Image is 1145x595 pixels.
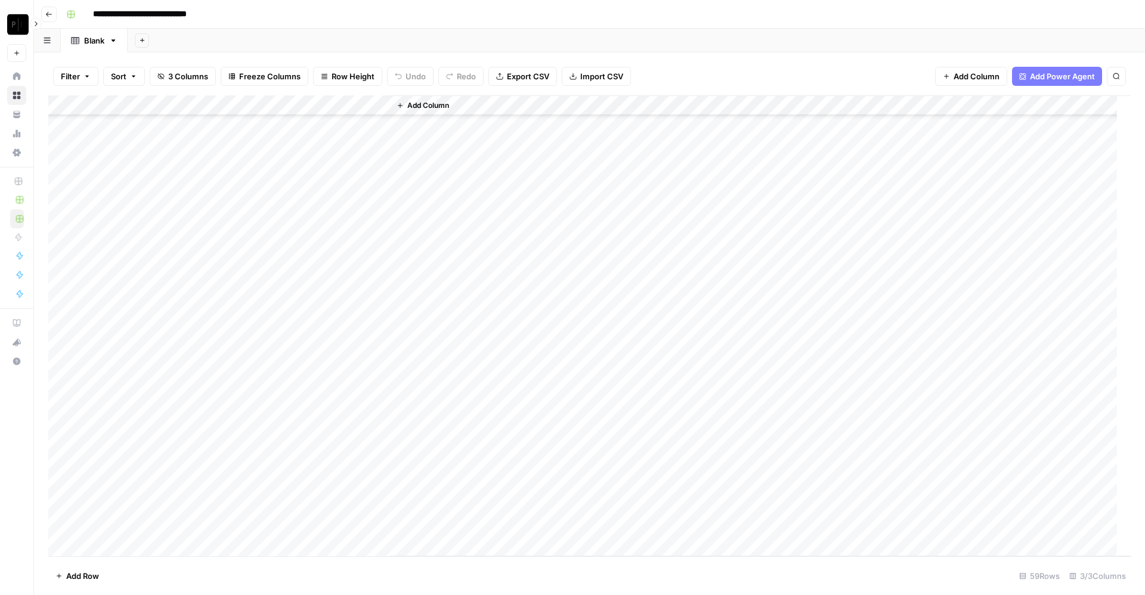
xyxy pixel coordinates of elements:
[954,70,999,82] span: Add Column
[7,105,26,124] a: Your Data
[580,70,623,82] span: Import CSV
[7,86,26,105] a: Browse
[150,67,216,86] button: 3 Columns
[407,100,449,111] span: Add Column
[84,35,104,47] div: Blank
[507,70,549,82] span: Export CSV
[1012,67,1102,86] button: Add Power Agent
[7,67,26,86] a: Home
[313,67,382,86] button: Row Height
[168,70,208,82] span: 3 Columns
[392,98,454,113] button: Add Column
[438,67,484,86] button: Redo
[103,67,145,86] button: Sort
[7,124,26,143] a: Usage
[1064,566,1131,585] div: 3/3 Columns
[111,70,126,82] span: Sort
[8,333,26,351] div: What's new?
[387,67,434,86] button: Undo
[1030,70,1095,82] span: Add Power Agent
[7,10,26,39] button: Workspace: Paragon Intel - Bill / Ty / Colby R&D
[61,29,128,52] a: Blank
[935,67,1007,86] button: Add Column
[7,14,29,35] img: Paragon Intel - Bill / Ty / Colby R&D Logo
[61,70,80,82] span: Filter
[239,70,301,82] span: Freeze Columns
[48,566,106,585] button: Add Row
[7,314,26,333] a: AirOps Academy
[562,67,631,86] button: Import CSV
[7,333,26,352] button: What's new?
[406,70,426,82] span: Undo
[7,143,26,162] a: Settings
[7,352,26,371] button: Help + Support
[488,67,557,86] button: Export CSV
[221,67,308,86] button: Freeze Columns
[66,570,99,582] span: Add Row
[1014,566,1064,585] div: 59 Rows
[457,70,476,82] span: Redo
[332,70,375,82] span: Row Height
[53,67,98,86] button: Filter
